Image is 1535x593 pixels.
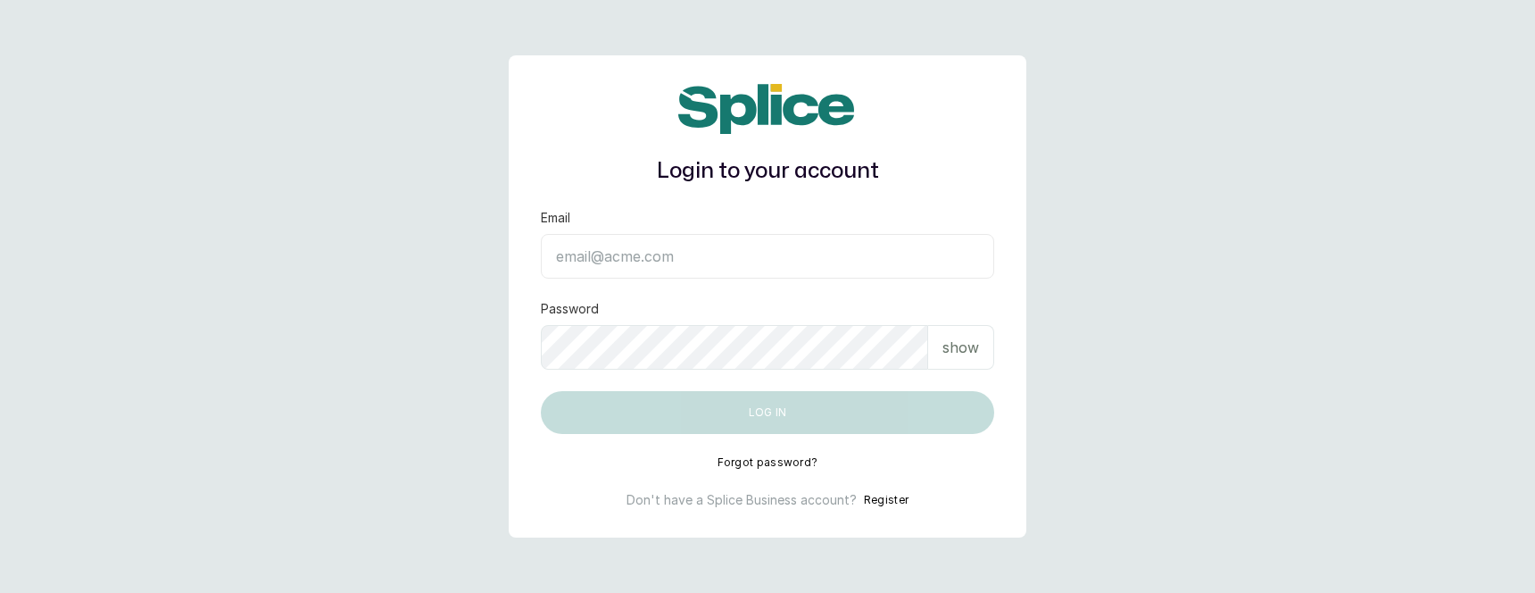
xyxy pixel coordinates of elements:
[541,209,570,227] label: Email
[541,155,994,188] h1: Login to your account
[942,337,979,358] p: show
[541,391,994,434] button: Log in
[541,234,994,279] input: email@acme.com
[718,455,818,470] button: Forgot password?
[541,300,599,318] label: Password
[864,491,909,509] button: Register
[626,491,857,509] p: Don't have a Splice Business account?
